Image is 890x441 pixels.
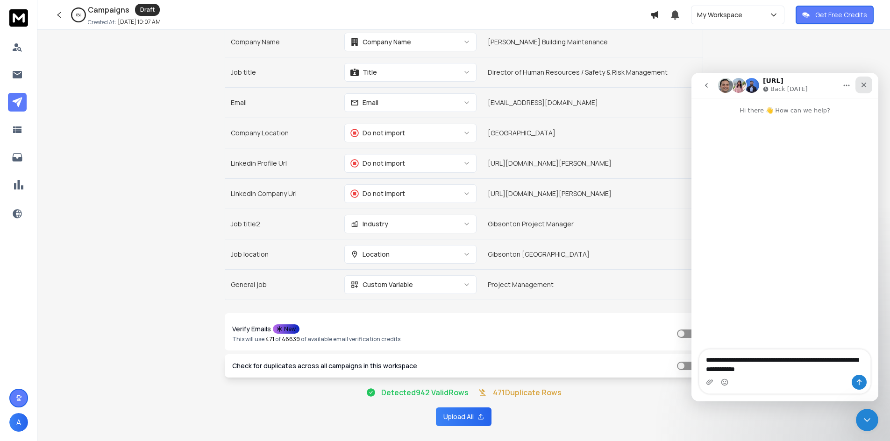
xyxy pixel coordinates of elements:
[493,387,562,398] p: 471 Duplicate Rows
[118,18,161,26] p: [DATE] 10:07 AM
[856,409,878,431] iframe: Intercom live chat
[482,27,703,57] td: [PERSON_NAME] Building Maintenance
[350,189,405,198] div: Do not import
[482,239,703,269] td: Gibsonton [GEOGRAPHIC_DATA]
[225,239,339,269] td: Job location
[350,128,405,138] div: Do not import
[350,159,405,168] div: Do not import
[815,10,867,20] p: Get Free Credits
[273,324,299,334] div: New
[225,118,339,148] td: Company Location
[796,6,874,24] button: Get Free Credits
[350,37,411,47] div: Company Name
[225,27,339,57] td: Company Name
[691,73,878,401] iframe: Intercom live chat
[350,98,378,107] div: Email
[88,4,129,15] h1: Campaigns
[381,387,469,398] p: Detected 942 Valid Rows
[482,209,703,239] td: Gibsonton Project Manager
[225,178,339,209] td: Linkedin Company Url
[265,335,274,343] span: 471
[232,336,402,343] p: This will use of of available email verification credits.
[88,19,116,26] p: Created At:
[350,250,390,259] div: Location
[436,407,491,426] button: Upload All
[482,57,703,87] td: Director of Human Resources / Safety & Risk Management
[9,413,28,432] button: A
[482,148,703,178] td: [URL][DOMAIN_NAME][PERSON_NAME]
[76,12,81,18] p: 0 %
[697,10,746,20] p: My Workspace
[225,57,339,87] td: Job title
[350,68,377,77] div: Title
[225,87,339,118] td: Email
[232,326,271,332] p: Verify Emails
[482,118,703,148] td: [GEOGRAPHIC_DATA]
[225,269,339,300] td: General job
[350,219,388,229] div: Industry
[225,148,339,178] td: Linkedin Profile Url
[482,87,703,118] td: [EMAIL_ADDRESS][DOMAIN_NAME]
[282,335,300,343] span: 46639
[482,269,703,300] td: Project Management
[482,178,703,209] td: [URL][DOMAIN_NAME][PERSON_NAME]
[225,209,339,239] td: Job title2
[135,4,160,16] div: Draft
[232,363,417,369] label: Check for duplicates across all campaigns in this workspace
[350,280,413,289] div: Custom Variable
